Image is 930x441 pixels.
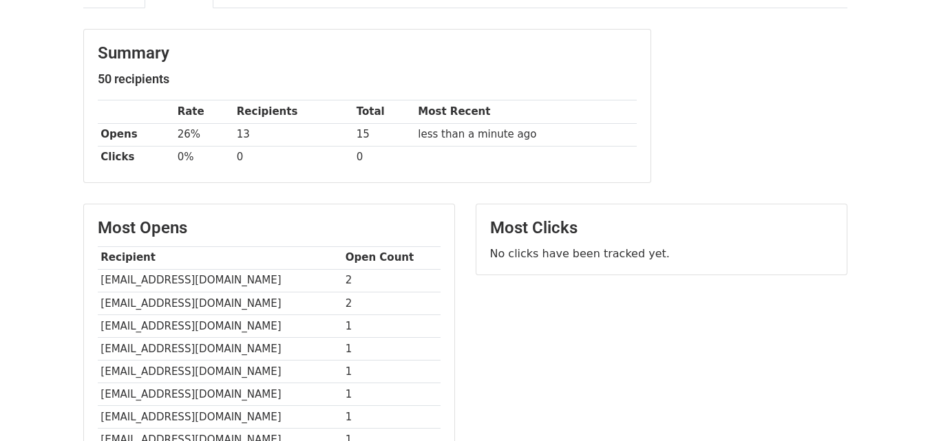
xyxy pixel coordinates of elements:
[98,218,441,238] h3: Most Opens
[353,146,415,169] td: 0
[342,406,441,429] td: 1
[98,406,342,429] td: [EMAIL_ADDRESS][DOMAIN_NAME]
[414,123,636,146] td: less than a minute ago
[342,361,441,383] td: 1
[342,292,441,314] td: 2
[342,246,441,269] th: Open Count
[98,269,342,292] td: [EMAIL_ADDRESS][DOMAIN_NAME]
[861,375,930,441] iframe: Chat Widget
[174,146,233,169] td: 0%
[233,123,353,146] td: 13
[353,123,415,146] td: 15
[233,146,353,169] td: 0
[98,383,342,406] td: [EMAIL_ADDRESS][DOMAIN_NAME]
[490,218,833,238] h3: Most Clicks
[342,269,441,292] td: 2
[174,123,233,146] td: 26%
[353,100,415,123] th: Total
[98,314,342,337] td: [EMAIL_ADDRESS][DOMAIN_NAME]
[342,337,441,360] td: 1
[98,246,342,269] th: Recipient
[490,246,833,261] p: No clicks have been tracked yet.
[98,43,637,63] h3: Summary
[98,337,342,360] td: [EMAIL_ADDRESS][DOMAIN_NAME]
[98,123,174,146] th: Opens
[98,72,637,87] h5: 50 recipients
[342,314,441,337] td: 1
[174,100,233,123] th: Rate
[98,146,174,169] th: Clicks
[233,100,353,123] th: Recipients
[98,292,342,314] td: [EMAIL_ADDRESS][DOMAIN_NAME]
[414,100,636,123] th: Most Recent
[98,361,342,383] td: [EMAIL_ADDRESS][DOMAIN_NAME]
[342,383,441,406] td: 1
